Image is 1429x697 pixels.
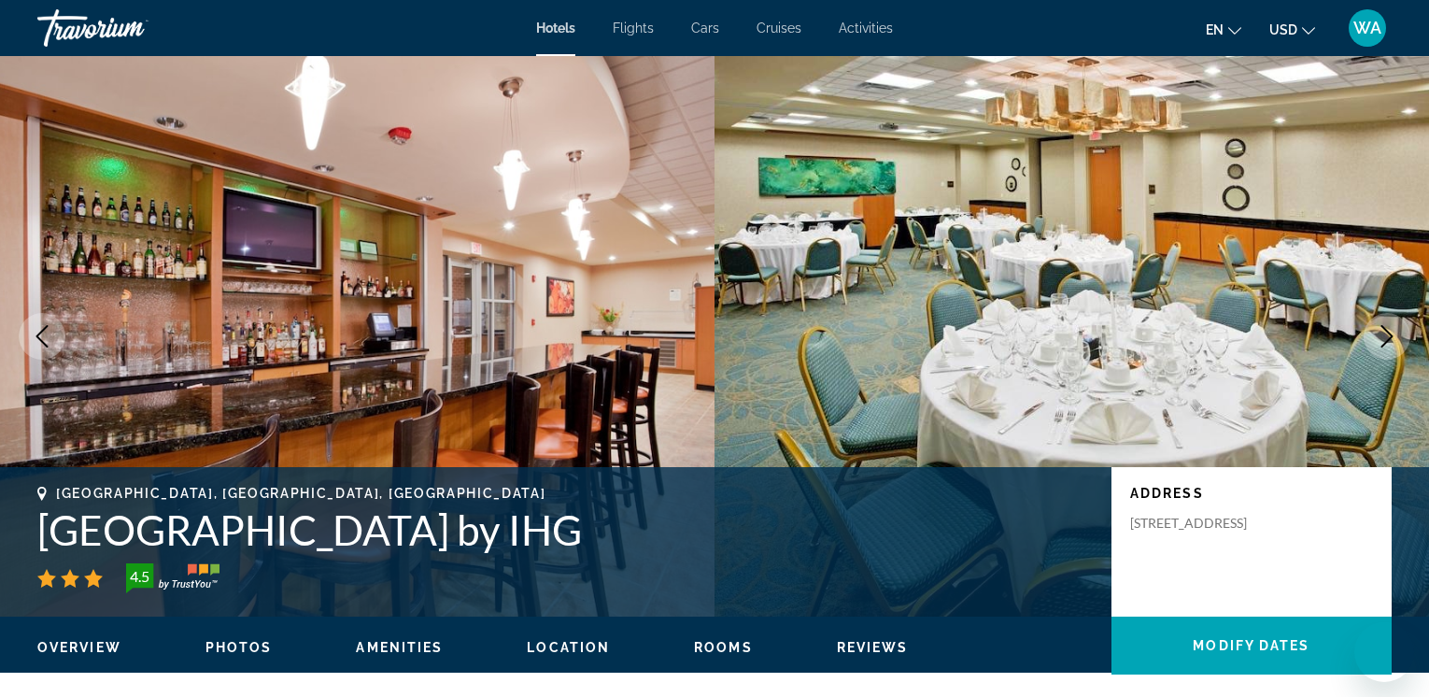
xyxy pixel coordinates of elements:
[1111,617,1392,675] button: Modify Dates
[837,639,909,656] button: Reviews
[613,21,654,36] a: Flights
[205,640,273,655] span: Photos
[205,639,273,656] button: Photos
[694,640,753,655] span: Rooms
[126,563,219,593] img: TrustYou guest rating badge
[37,640,121,655] span: Overview
[1269,16,1315,43] button: Change currency
[37,639,121,656] button: Overview
[691,21,719,36] a: Cars
[37,4,224,52] a: Travorium
[1269,22,1297,37] span: USD
[120,565,158,588] div: 4.5
[837,640,909,655] span: Reviews
[757,21,801,36] a: Cruises
[1193,638,1309,653] span: Modify Dates
[356,640,443,655] span: Amenities
[527,640,610,655] span: Location
[1353,19,1381,37] span: WA
[694,639,753,656] button: Rooms
[56,486,545,501] span: [GEOGRAPHIC_DATA], [GEOGRAPHIC_DATA], [GEOGRAPHIC_DATA]
[527,639,610,656] button: Location
[356,639,443,656] button: Amenities
[536,21,575,36] a: Hotels
[839,21,893,36] a: Activities
[1130,515,1280,532] p: [STREET_ADDRESS]
[1343,8,1392,48] button: User Menu
[1206,16,1241,43] button: Change language
[19,313,65,360] button: Previous image
[1354,622,1414,682] iframe: Button to launch messaging window
[37,505,1093,554] h1: [GEOGRAPHIC_DATA] by IHG
[1364,313,1410,360] button: Next image
[1206,22,1224,37] span: en
[1130,486,1373,501] p: Address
